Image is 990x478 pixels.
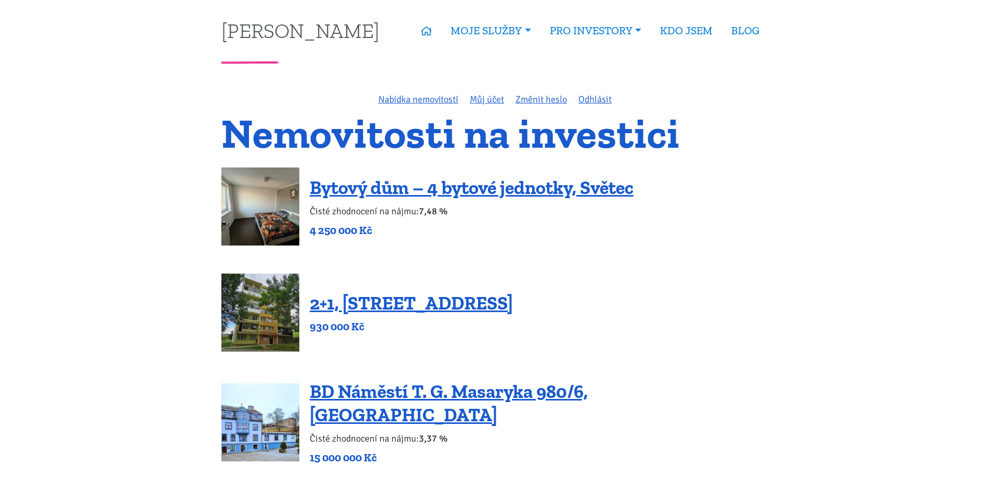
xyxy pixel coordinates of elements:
[310,380,588,426] a: BD Náměstí T. G. Masaryka 980/6, [GEOGRAPHIC_DATA]
[419,433,447,444] b: 3,37 %
[310,450,769,465] p: 15 000 000 Kč
[651,19,722,43] a: KDO JSEM
[310,292,513,314] a: 2+1, [STREET_ADDRESS]
[310,223,633,238] p: 4 250 000 Kč
[310,176,633,199] a: Bytový dům – 4 bytové jednotky, Světec
[419,205,447,217] b: 7,48 %
[310,431,769,446] p: Čisté zhodnocení na nájmu:
[441,19,540,43] a: MOJE SLUŽBY
[540,19,651,43] a: PRO INVESTORY
[516,94,567,105] a: Změnit heslo
[221,116,769,151] h1: Nemovitosti na investici
[578,94,612,105] a: Odhlásit
[221,20,379,41] a: [PERSON_NAME]
[310,204,633,218] p: Čisté zhodnocení na nájmu:
[722,19,769,43] a: BLOG
[310,319,513,334] p: 930 000 Kč
[470,94,504,105] a: Můj účet
[378,94,458,105] a: Nabídka nemovitostí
